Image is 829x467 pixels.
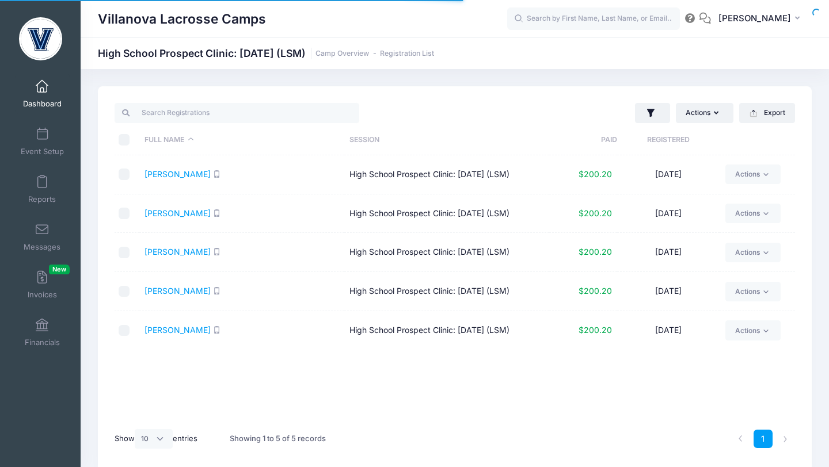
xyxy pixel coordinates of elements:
th: Paid: activate to sort column ascending [549,125,618,155]
i: SMS enabled [213,287,220,294]
button: Export [739,103,795,123]
td: High School Prospect Clinic: [DATE] (LSM) [344,272,549,311]
a: [PERSON_NAME] [144,208,211,218]
button: [PERSON_NAME] [711,6,812,32]
span: $200.20 [579,286,612,296]
span: [PERSON_NAME] [718,12,791,25]
select: Showentries [135,429,173,449]
a: Messages [15,217,70,257]
td: High School Prospect Clinic: [DATE] (LSM) [344,194,549,234]
input: Search Registrations [115,103,359,123]
th: Registered: activate to sort column ascending [617,125,720,155]
a: Actions [725,204,780,223]
td: [DATE] [617,155,720,194]
span: Messages [24,242,60,252]
a: Actions [725,320,780,340]
label: Show entries [115,429,197,449]
i: SMS enabled [213,326,220,334]
th: Session: activate to sort column ascending [344,125,549,155]
a: Actions [725,282,780,301]
td: [DATE] [617,272,720,311]
a: Reports [15,169,70,209]
span: $200.20 [579,325,612,335]
a: Camp Overview [315,49,369,58]
a: [PERSON_NAME] [144,169,211,179]
a: Registration List [380,49,434,58]
span: $200.20 [579,247,612,257]
div: Showing 1 to 5 of 5 records [230,426,326,452]
span: Dashboard [23,99,62,109]
span: $200.20 [579,208,612,218]
a: Actions [725,164,780,184]
a: Event Setup [15,121,70,162]
button: Actions [676,103,733,123]
h1: High School Prospect Clinic: [DATE] (LSM) [98,47,434,59]
input: Search by First Name, Last Name, or Email... [507,7,680,30]
td: [DATE] [617,194,720,234]
a: 1 [754,430,773,449]
i: SMS enabled [213,248,220,255]
span: Financials [25,338,60,347]
a: Dashboard [15,74,70,114]
span: Reports [28,194,56,204]
a: InvoicesNew [15,265,70,305]
span: Event Setup [21,147,64,156]
td: High School Prospect Clinic: [DATE] (LSM) [344,155,549,194]
a: [PERSON_NAME] [144,247,211,257]
span: New [49,265,70,274]
span: $200.20 [579,169,612,179]
td: High School Prospect Clinic: [DATE] (LSM) [344,311,549,350]
td: [DATE] [617,233,720,272]
i: SMS enabled [213,209,220,217]
h1: Villanova Lacrosse Camps [98,6,266,32]
th: Full Name: activate to sort column descending [139,125,344,155]
td: High School Prospect Clinic: [DATE] (LSM) [344,233,549,272]
i: SMS enabled [213,170,220,178]
a: [PERSON_NAME] [144,286,211,296]
span: Invoices [28,290,57,300]
a: [PERSON_NAME] [144,325,211,335]
a: Financials [15,312,70,353]
img: Villanova Lacrosse Camps [19,17,62,60]
td: [DATE] [617,311,720,350]
a: Actions [725,243,780,262]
